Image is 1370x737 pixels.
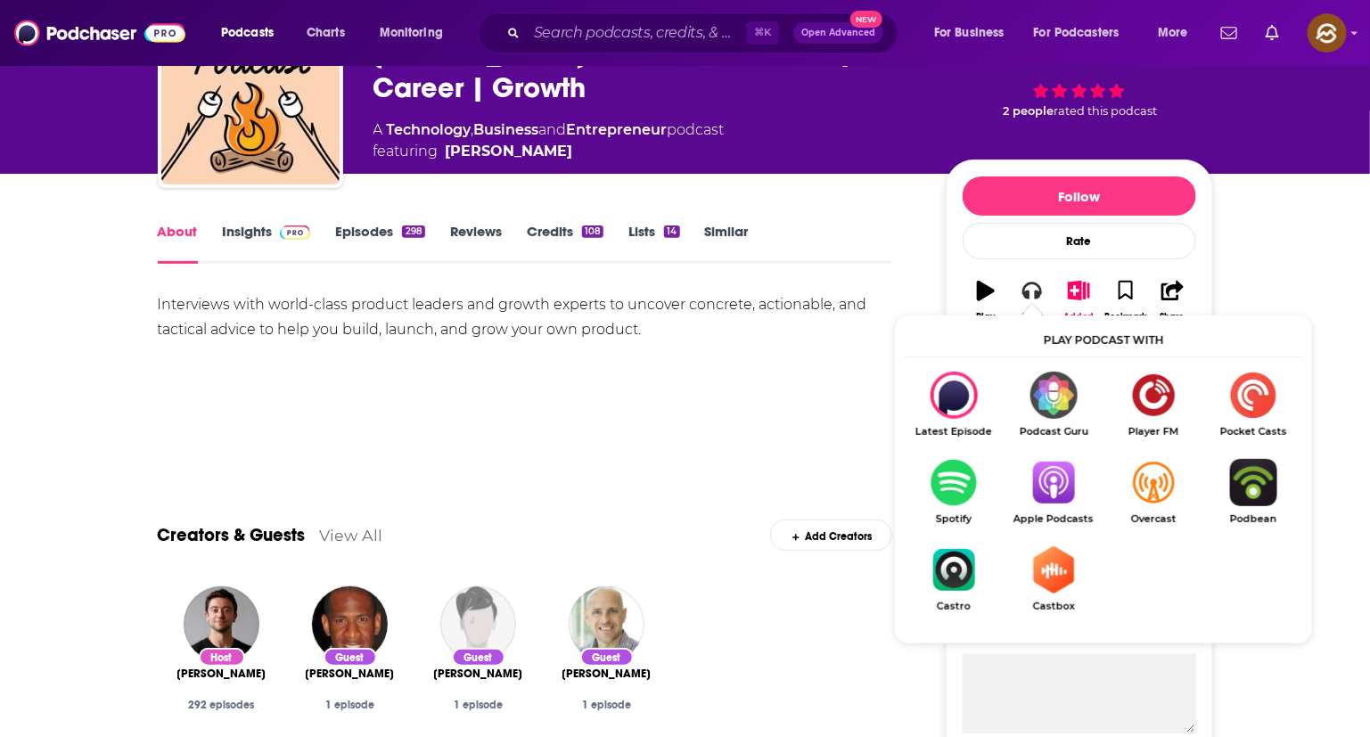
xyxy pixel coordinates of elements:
[527,223,603,264] a: Credits108
[280,225,311,240] img: Podchaser Pro
[850,11,882,28] span: New
[963,176,1196,216] button: Follow
[562,667,652,681] a: Ken Norton
[922,19,1027,47] button: open menu
[1214,18,1244,48] a: Show notifications dropdown
[209,19,297,47] button: open menu
[580,648,634,667] div: Guest
[904,601,1004,612] span: Castro
[1004,546,1103,612] a: CastboxCastbox
[963,223,1196,259] div: Rate
[367,19,466,47] button: open menu
[934,20,1005,45] span: For Business
[1004,601,1103,612] span: Castbox
[172,699,272,711] div: 292 episodes
[904,513,1004,525] span: Spotify
[324,648,377,667] div: Guest
[446,141,573,162] a: Lenny Rachitsky
[770,520,892,551] div: Add Creators
[387,121,472,138] a: Technology
[793,22,883,44] button: Open AdvancedNew
[158,524,306,546] a: Creators & Guests
[474,121,539,138] a: Business
[705,223,749,264] a: Similar
[746,21,779,45] span: ⌘ K
[567,121,668,138] a: Entrepreneur
[1203,459,1303,525] a: PodbeanPodbean
[452,648,505,667] div: Guest
[177,667,267,681] span: [PERSON_NAME]
[434,667,523,681] span: [PERSON_NAME]
[628,223,679,264] a: Lists14
[527,19,746,47] input: Search podcasts, credits, & more...
[904,324,1303,357] div: Play podcast with
[1145,19,1210,47] button: open menu
[14,16,185,50] img: Podchaser - Follow, Share and Rate Podcasts
[223,223,311,264] a: InsightsPodchaser Pro
[429,699,529,711] div: 1 episode
[312,586,388,662] img: Bangaly Kaba
[1103,459,1203,525] a: OvercastOvercast
[177,667,267,681] a: Lenny Rachitsky
[1022,19,1145,47] button: open menu
[307,20,345,45] span: Charts
[582,225,603,238] div: 108
[199,648,245,667] div: Host
[380,20,443,45] span: Monitoring
[904,459,1004,525] a: SpotifySpotify
[1308,13,1347,53] img: User Profile
[306,667,395,681] span: [PERSON_NAME]
[335,223,424,264] a: Episodes298
[1203,426,1303,438] span: Pocket Casts
[557,699,657,711] div: 1 episode
[1308,13,1347,53] span: Logged in as hey85204
[161,6,340,184] img: Lenny's Podcast: Product | Career | Growth
[963,269,1009,333] button: Play
[539,121,567,138] span: and
[904,426,1004,438] span: Latest Episode
[402,225,424,238] div: 298
[1308,13,1347,53] button: Show profile menu
[158,292,893,342] div: Interviews with world-class product leaders and growth experts to uncover concrete, actionable, a...
[1259,18,1286,48] a: Show notifications dropdown
[1103,269,1149,333] button: Bookmark
[1004,372,1103,438] a: Podcast GuruPodcast Guru
[801,29,875,37] span: Open Advanced
[1004,459,1103,525] a: Apple PodcastsApple Podcasts
[1103,513,1203,525] span: Overcast
[221,20,274,45] span: Podcasts
[1103,372,1203,438] a: Player FMPlayer FM
[562,667,652,681] span: [PERSON_NAME]
[664,225,679,238] div: 14
[1004,104,1054,118] span: 2 people
[184,586,259,662] img: Lenny Rachitsky
[320,526,383,545] a: View All
[306,667,395,681] a: Bangaly Kaba
[904,546,1004,612] a: CastroCastro
[495,12,915,53] div: Search podcasts, credits, & more...
[569,586,644,662] img: Ken Norton
[1004,513,1103,525] span: Apple Podcasts
[1009,269,1055,333] button: Apps
[1054,104,1158,118] span: rated this podcast
[373,119,725,162] div: A podcast
[373,141,725,162] span: featuring
[1004,426,1103,438] span: Podcast Guru
[1158,20,1188,45] span: More
[1055,269,1102,333] button: Added
[295,19,356,47] a: Charts
[472,121,474,138] span: ,
[300,699,400,711] div: 1 episode
[434,667,523,681] a: Eric Simons
[1203,372,1303,438] a: Pocket CastsPocket Casts
[450,223,502,264] a: Reviews
[1034,20,1120,45] span: For Podcasters
[904,372,1004,438] div: Lenny's Podcast: Product | Career | Growth on Latest Episode
[946,19,1213,130] div: 80 2 peoplerated this podcast
[440,586,516,662] img: Eric Simons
